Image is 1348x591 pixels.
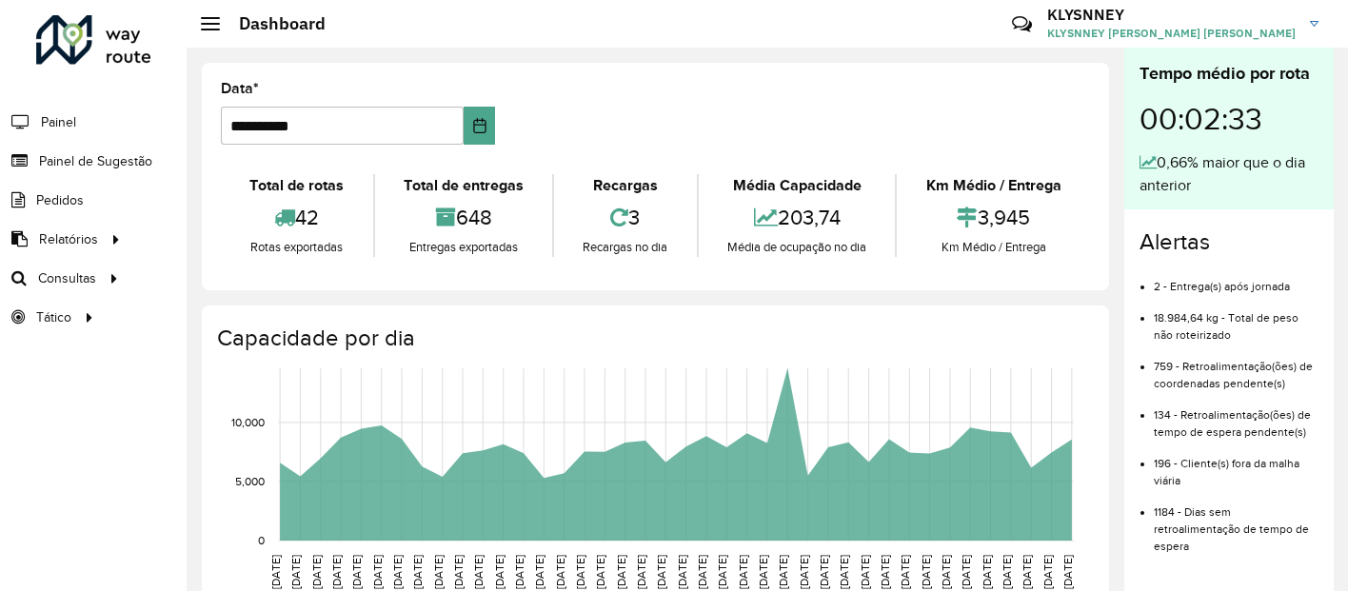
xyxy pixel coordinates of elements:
a: Contato Rápido [1001,4,1042,45]
span: Relatórios [39,229,98,249]
li: 18.984,64 kg - Total de peso não roteirizado [1154,295,1318,344]
text: [DATE] [716,555,728,589]
text: [DATE] [350,555,363,589]
text: [DATE] [493,555,506,589]
li: 196 - Cliente(s) fora da malha viária [1154,441,1318,489]
h3: KLYSNNEY [1047,6,1296,24]
text: [DATE] [1001,555,1013,589]
text: [DATE] [676,555,688,589]
text: [DATE] [940,555,952,589]
text: [DATE] [289,555,302,589]
h2: Dashboard [220,13,326,34]
div: Total de rotas [226,174,368,197]
div: Média Capacidade [704,174,891,197]
text: [DATE] [737,555,749,589]
text: [DATE] [879,555,891,589]
text: [DATE] [310,555,323,589]
span: Tático [36,307,71,327]
label: Data [221,77,259,100]
text: [DATE] [472,555,485,589]
text: 10,000 [231,416,265,428]
text: [DATE] [920,555,932,589]
text: 0 [258,534,265,546]
div: 42 [226,197,368,238]
text: [DATE] [798,555,810,589]
text: [DATE] [432,555,445,589]
div: 3,945 [902,197,1085,238]
text: [DATE] [757,555,769,589]
button: Choose Date [464,107,495,145]
text: [DATE] [818,555,830,589]
span: Pedidos [36,190,84,210]
text: [DATE] [411,555,424,589]
div: Km Médio / Entrega [902,238,1085,257]
text: [DATE] [635,555,647,589]
text: [DATE] [574,555,586,589]
div: Km Médio / Entrega [902,174,1085,197]
text: [DATE] [330,555,343,589]
div: Entregas exportadas [380,238,548,257]
text: [DATE] [554,555,566,589]
li: 759 - Retroalimentação(ões) de coordenadas pendente(s) [1154,344,1318,392]
div: Total de entregas [380,174,548,197]
li: 1184 - Dias sem retroalimentação de tempo de espera [1154,489,1318,555]
text: [DATE] [1021,555,1033,589]
span: KLYSNNEY [PERSON_NAME] [PERSON_NAME] [1047,25,1296,42]
text: [DATE] [371,555,384,589]
text: [DATE] [513,555,525,589]
text: [DATE] [594,555,606,589]
text: [DATE] [1061,555,1074,589]
text: [DATE] [452,555,465,589]
li: 134 - Retroalimentação(ões) de tempo de espera pendente(s) [1154,392,1318,441]
div: Tempo médio por rota [1140,61,1318,87]
span: Painel de Sugestão [39,151,152,171]
h4: Capacidade por dia [217,325,1090,352]
li: 2 - Entrega(s) após jornada [1154,264,1318,295]
div: 648 [380,197,548,238]
div: Rotas exportadas [226,238,368,257]
text: [DATE] [1041,555,1054,589]
div: 3 [559,197,692,238]
text: [DATE] [269,555,282,589]
span: Consultas [38,268,96,288]
text: [DATE] [391,555,404,589]
div: Média de ocupação no dia [704,238,891,257]
text: [DATE] [981,555,993,589]
h4: Alertas [1140,228,1318,256]
text: [DATE] [899,555,911,589]
text: [DATE] [655,555,667,589]
div: 00:02:33 [1140,87,1318,151]
text: [DATE] [960,555,972,589]
text: [DATE] [859,555,871,589]
div: Recargas [559,174,692,197]
text: [DATE] [615,555,627,589]
div: 0,66% maior que o dia anterior [1140,151,1318,197]
text: [DATE] [696,555,708,589]
text: [DATE] [777,555,789,589]
text: [DATE] [838,555,850,589]
text: 5,000 [235,475,265,487]
div: Recargas no dia [559,238,692,257]
span: Painel [41,112,76,132]
text: [DATE] [533,555,545,589]
div: 203,74 [704,197,891,238]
